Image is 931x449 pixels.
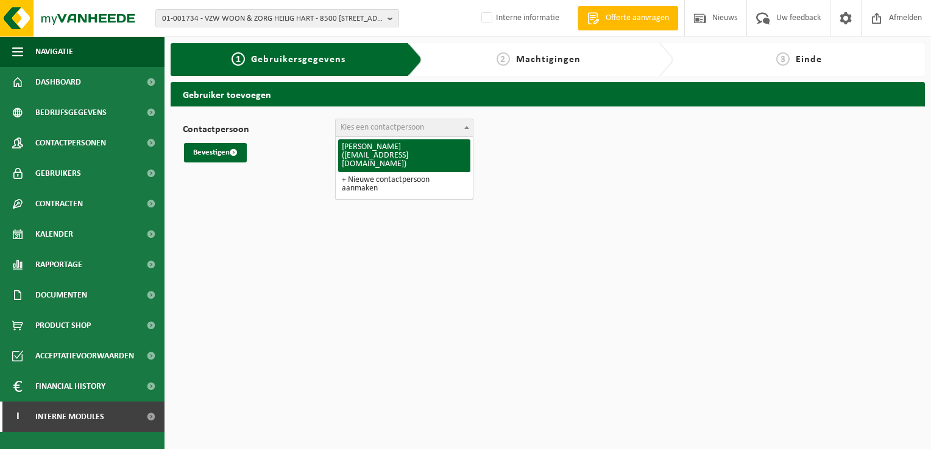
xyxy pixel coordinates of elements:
label: Interne informatie [479,9,559,27]
span: Offerte aanvragen [603,12,672,24]
label: Contactpersoon [183,125,335,137]
span: 01-001734 - VZW WOON & ZORG HEILIG HART - 8500 [STREET_ADDRESS] [162,10,383,28]
span: I [12,402,23,432]
span: Product Shop [35,310,91,341]
span: Acceptatievoorwaarden [35,341,134,371]
span: Navigatie [35,37,73,67]
li: + Nieuwe contactpersoon aanmaken [338,172,470,197]
span: 2 [497,52,510,66]
span: Machtigingen [516,55,581,64]
span: Kies een contactpersoon [341,123,424,132]
span: Kalender [35,219,73,249]
span: Documenten [35,280,87,310]
span: Gebruikersgegevens [251,55,345,64]
li: [PERSON_NAME] ([EMAIL_ADDRESS][DOMAIN_NAME]) [338,139,470,172]
span: 3 [776,52,790,66]
span: 1 [232,52,245,66]
span: Bedrijfsgegevens [35,97,107,128]
h2: Gebruiker toevoegen [171,82,925,106]
button: Bevestigen [184,143,247,162]
span: Contactpersonen [35,128,106,158]
span: Contracten [35,189,83,219]
span: Dashboard [35,67,81,97]
span: Gebruikers [35,158,81,189]
span: Rapportage [35,249,82,280]
span: Einde [796,55,822,64]
span: Interne modules [35,402,104,432]
a: Offerte aanvragen [578,6,678,30]
span: Financial History [35,371,105,402]
button: 01-001734 - VZW WOON & ZORG HEILIG HART - 8500 [STREET_ADDRESS] [155,9,399,27]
